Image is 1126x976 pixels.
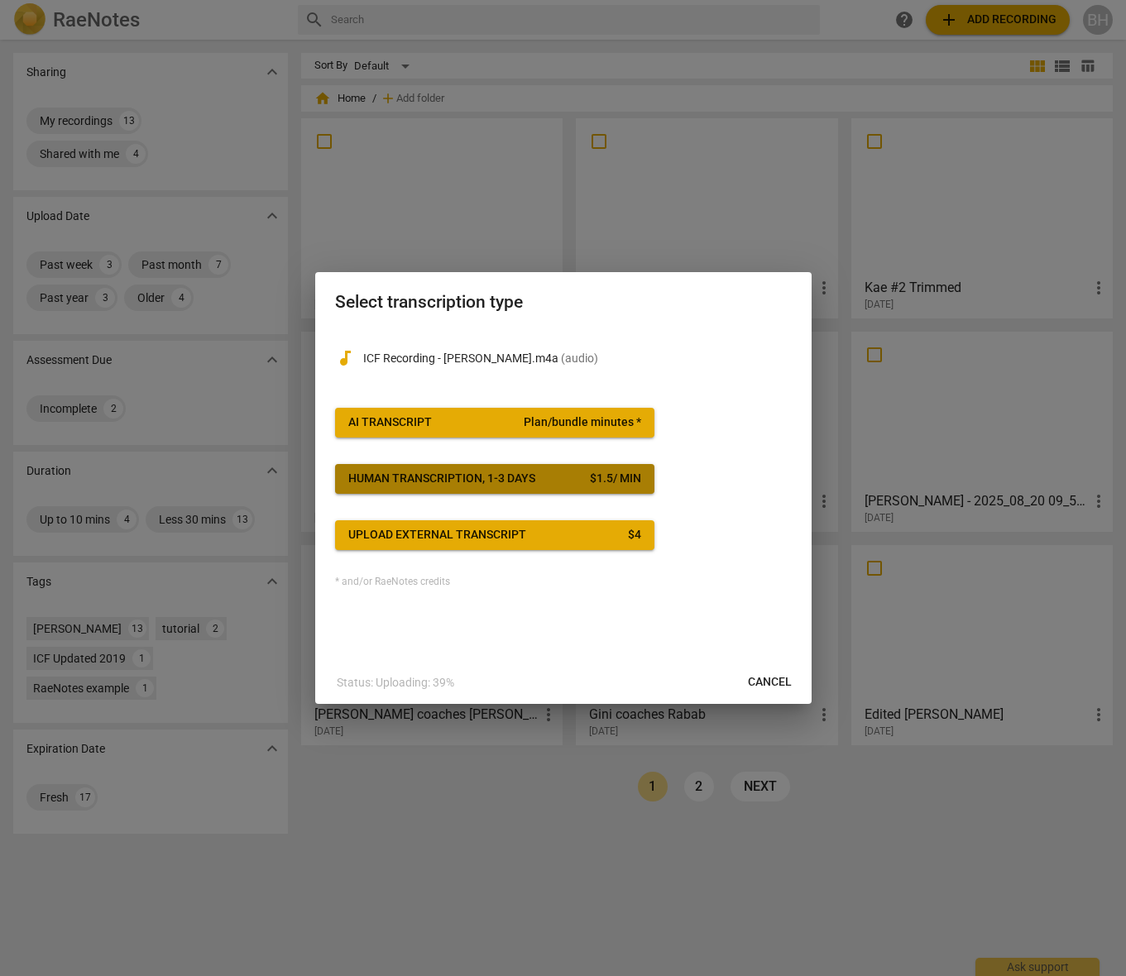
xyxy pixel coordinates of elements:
div: $ 1.5 / min [590,471,641,487]
span: Plan/bundle minutes * [524,414,641,431]
span: audiotrack [335,348,355,368]
div: Upload external transcript [348,527,526,543]
div: $ 4 [628,527,641,543]
button: AI TranscriptPlan/bundle minutes * [335,408,654,438]
div: AI Transcript [348,414,432,431]
p: Status: Uploading: 39% [337,674,454,691]
div: * and/or RaeNotes credits [335,577,792,588]
span: Cancel [748,674,792,691]
div: Human transcription, 1-3 days [348,471,535,487]
button: Human transcription, 1-3 days$1.5/ min [335,464,654,494]
button: Upload external transcript$4 [335,520,654,550]
p: ICF Recording - Elise.m4a(audio) [363,350,792,367]
button: Cancel [735,667,805,697]
h2: Select transcription type [335,292,792,313]
span: ( audio ) [561,352,598,365]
